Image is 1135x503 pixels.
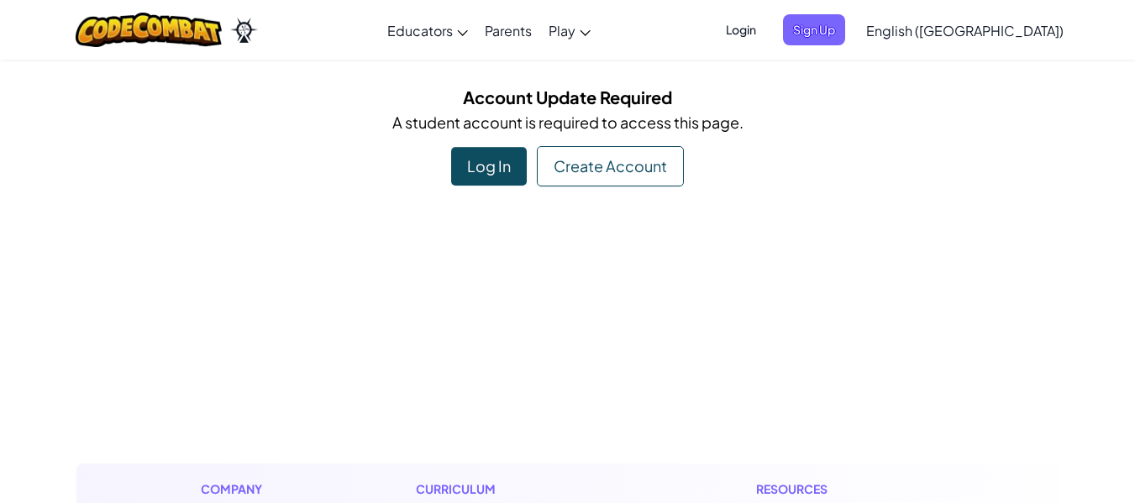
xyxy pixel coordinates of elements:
[201,480,279,498] h1: Company
[230,18,257,43] img: Ozaria
[89,110,1047,134] p: A student account is required to access this page.
[866,22,1064,39] span: English ([GEOGRAPHIC_DATA])
[537,146,684,186] div: Create Account
[783,14,845,45] button: Sign Up
[716,14,766,45] button: Login
[76,13,223,47] img: CodeCombat logo
[379,8,476,53] a: Educators
[387,22,453,39] span: Educators
[451,147,527,186] div: Log In
[549,22,575,39] span: Play
[540,8,599,53] a: Play
[476,8,540,53] a: Parents
[416,480,619,498] h1: Curriculum
[858,8,1072,53] a: English ([GEOGRAPHIC_DATA])
[756,480,935,498] h1: Resources
[89,84,1047,110] h5: Account Update Required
